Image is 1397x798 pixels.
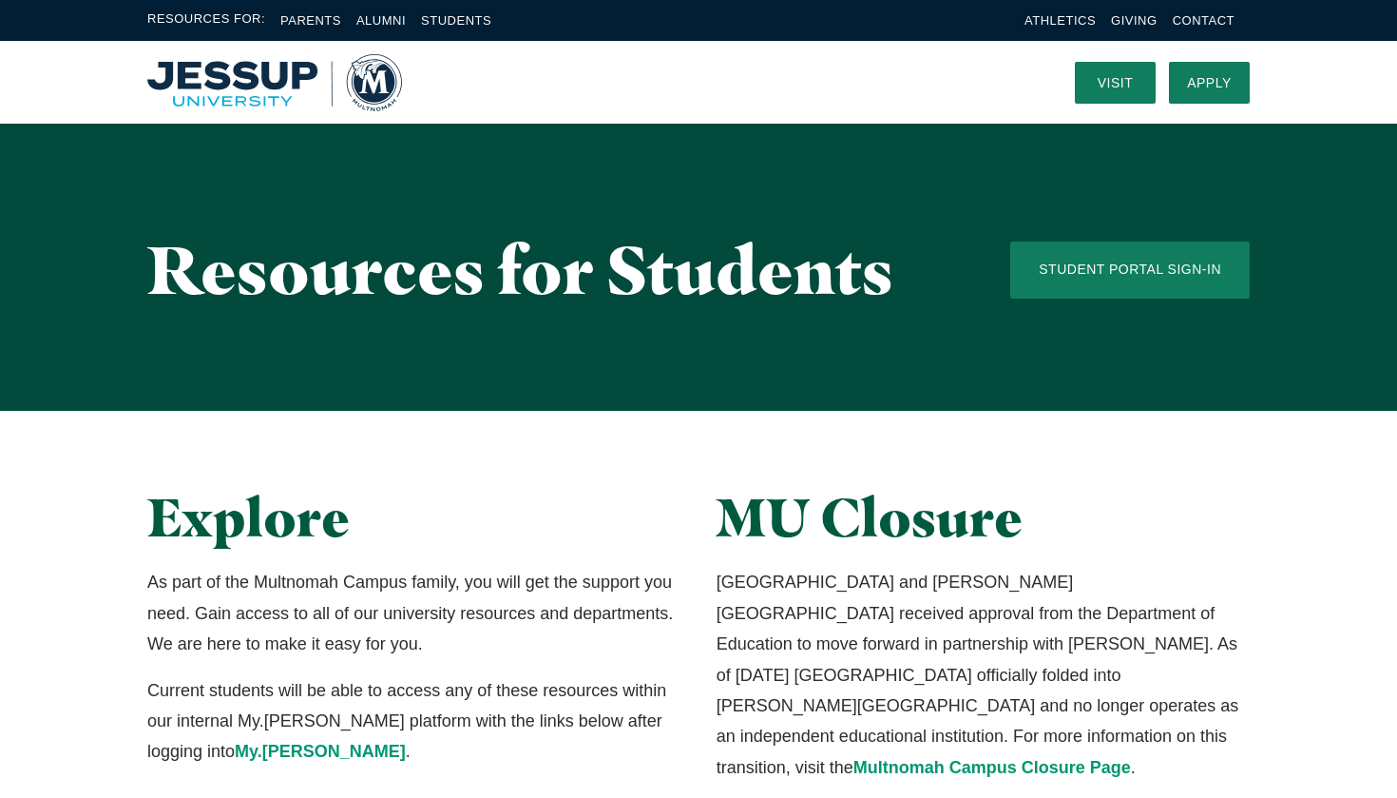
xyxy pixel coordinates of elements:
[147,10,265,31] span: Resources For:
[147,567,680,659] p: As part of the Multnomah Campus family, you will get the support you need. Gain access to all of ...
[853,758,1131,777] a: Multnomah Campus Closure Page
[1169,62,1250,104] a: Apply
[235,742,406,761] a: My.[PERSON_NAME]
[717,567,1250,783] p: [GEOGRAPHIC_DATA] and [PERSON_NAME][GEOGRAPHIC_DATA] received approval from the Department of Edu...
[717,487,1250,548] h2: MU Closure
[147,487,680,548] h2: Explore
[147,675,680,768] p: Current students will be able to access any of these resources within our internal My.[PERSON_NAM...
[1111,13,1158,28] a: Giving
[147,54,402,111] a: Home
[147,233,934,306] h1: Resources for Students
[147,54,402,111] img: Multnomah University Logo
[1075,62,1156,104] a: Visit
[356,13,406,28] a: Alumni
[1173,13,1234,28] a: Contact
[1010,242,1250,299] a: Student Portal Sign-In
[280,13,341,28] a: Parents
[421,13,491,28] a: Students
[1024,13,1096,28] a: Athletics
